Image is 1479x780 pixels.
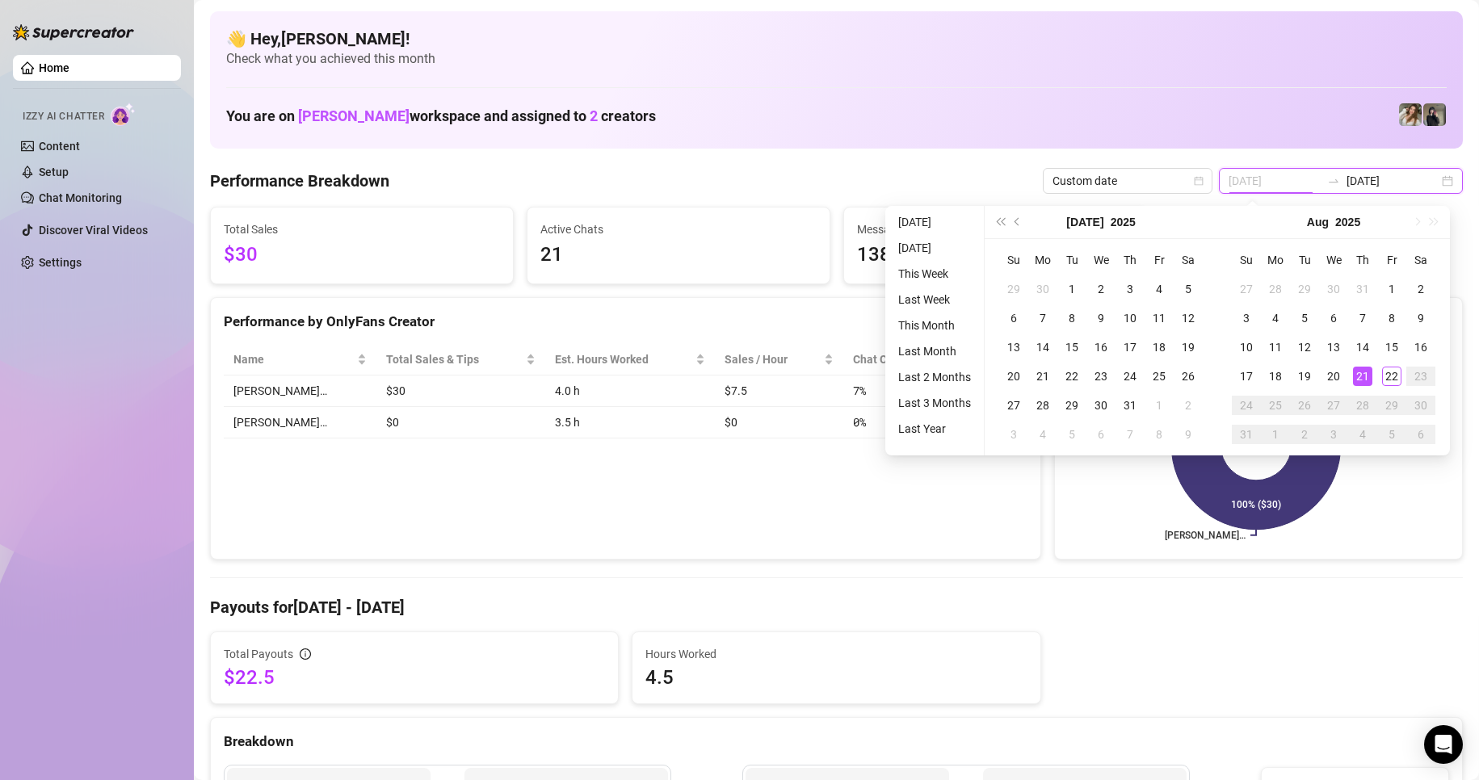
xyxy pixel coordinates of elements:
[892,238,977,258] li: [DATE]
[1086,362,1116,391] td: 2025-07-23
[1120,279,1140,299] div: 3
[1411,425,1431,444] div: 6
[1057,245,1086,275] th: Tu
[1145,391,1174,420] td: 2025-08-01
[224,311,1027,333] div: Performance by OnlyFans Creator
[1261,420,1290,449] td: 2025-09-01
[1382,425,1401,444] div: 5
[1091,425,1111,444] div: 6
[1327,174,1340,187] span: to
[1377,420,1406,449] td: 2025-09-05
[1406,275,1435,304] td: 2025-08-02
[1120,396,1140,415] div: 31
[1028,245,1057,275] th: Mo
[1324,425,1343,444] div: 3
[1319,275,1348,304] td: 2025-07-30
[1295,338,1314,357] div: 12
[1229,172,1321,190] input: Start date
[224,375,376,407] td: [PERSON_NAME]…
[540,240,817,270] span: 21
[1033,279,1053,299] div: 30
[1290,362,1319,391] td: 2025-08-19
[1145,245,1174,275] th: Fr
[645,665,1027,690] span: 4.5
[1120,425,1140,444] div: 7
[1033,396,1053,415] div: 28
[1086,333,1116,362] td: 2025-07-16
[23,109,104,124] span: Izzy AI Chatter
[233,350,354,368] span: Name
[1266,338,1285,357] div: 11
[1406,245,1435,275] th: Sa
[1066,206,1103,238] button: Choose a month
[1232,304,1261,333] td: 2025-08-03
[999,245,1028,275] th: Su
[1004,367,1023,386] div: 20
[1149,367,1169,386] div: 25
[1004,338,1023,357] div: 13
[1232,391,1261,420] td: 2025-08-24
[1382,367,1401,386] div: 22
[1111,206,1136,238] button: Choose a year
[1423,103,1446,126] img: Anna
[1353,396,1372,415] div: 28
[999,362,1028,391] td: 2025-07-20
[1149,338,1169,357] div: 18
[892,367,977,387] li: Last 2 Months
[1261,333,1290,362] td: 2025-08-11
[1028,391,1057,420] td: 2025-07-28
[1382,279,1401,299] div: 1
[892,264,977,283] li: This Week
[1028,420,1057,449] td: 2025-08-04
[1411,396,1431,415] div: 30
[1353,279,1372,299] div: 31
[1145,275,1174,304] td: 2025-07-04
[1116,275,1145,304] td: 2025-07-03
[1091,308,1111,328] div: 9
[39,256,82,269] a: Settings
[1062,396,1082,415] div: 29
[1406,391,1435,420] td: 2025-08-30
[1382,396,1401,415] div: 29
[1319,304,1348,333] td: 2025-08-06
[300,648,311,660] span: info-circle
[1327,174,1340,187] span: swap-right
[376,407,545,438] td: $0
[555,350,692,368] div: Est. Hours Worked
[1028,304,1057,333] td: 2025-07-07
[1174,275,1203,304] td: 2025-07-05
[892,419,977,438] li: Last Year
[1033,338,1053,357] div: 14
[540,220,817,238] span: Active Chats
[1116,245,1145,275] th: Th
[853,382,879,400] span: 7 %
[857,220,1133,238] span: Messages Sent
[1091,367,1111,386] div: 23
[224,240,500,270] span: $30
[1033,367,1053,386] div: 21
[1004,279,1023,299] div: 29
[1237,396,1256,415] div: 24
[1004,308,1023,328] div: 6
[1086,391,1116,420] td: 2025-07-30
[39,166,69,178] a: Setup
[1348,391,1377,420] td: 2025-08-28
[1116,391,1145,420] td: 2025-07-31
[386,350,523,368] span: Total Sales & Tips
[1411,308,1431,328] div: 9
[1237,338,1256,357] div: 10
[1009,206,1027,238] button: Previous month (PageUp)
[1053,169,1203,193] span: Custom date
[1237,308,1256,328] div: 3
[1237,279,1256,299] div: 27
[1057,304,1086,333] td: 2025-07-08
[1145,362,1174,391] td: 2025-07-25
[1116,420,1145,449] td: 2025-08-07
[1290,245,1319,275] th: Tu
[39,224,148,237] a: Discover Viral Videos
[1266,396,1285,415] div: 25
[1174,391,1203,420] td: 2025-08-02
[1348,333,1377,362] td: 2025-08-14
[1091,396,1111,415] div: 30
[1145,333,1174,362] td: 2025-07-18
